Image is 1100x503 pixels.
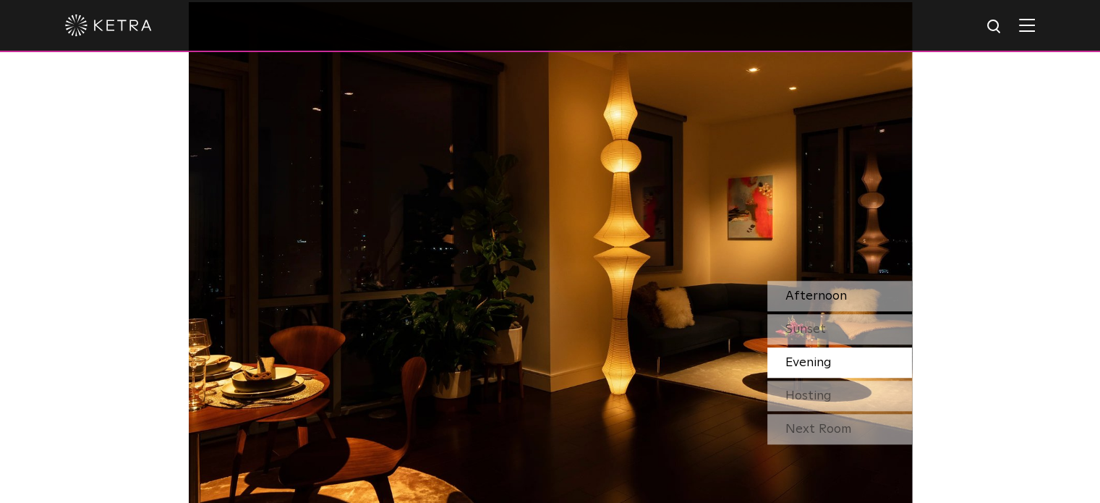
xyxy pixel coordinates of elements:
[785,389,832,402] span: Hosting
[65,14,152,36] img: ketra-logo-2019-white
[767,414,912,444] div: Next Room
[785,356,832,369] span: Evening
[986,18,1004,36] img: search icon
[1019,18,1035,32] img: Hamburger%20Nav.svg
[785,323,826,336] span: Sunset
[785,289,847,303] span: Afternoon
